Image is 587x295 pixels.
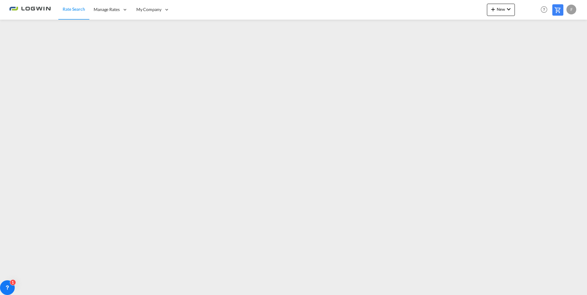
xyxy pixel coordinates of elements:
[566,5,576,14] div: F
[63,6,85,12] span: Rate Search
[487,4,515,16] button: icon-plus 400-fgNewicon-chevron-down
[9,3,51,17] img: 2761ae10d95411efa20a1f5e0282d2d7.png
[505,6,512,13] md-icon: icon-chevron-down
[489,6,497,13] md-icon: icon-plus 400-fg
[539,4,549,15] span: Help
[489,7,512,12] span: New
[136,6,161,13] span: My Company
[539,4,552,15] div: Help
[94,6,120,13] span: Manage Rates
